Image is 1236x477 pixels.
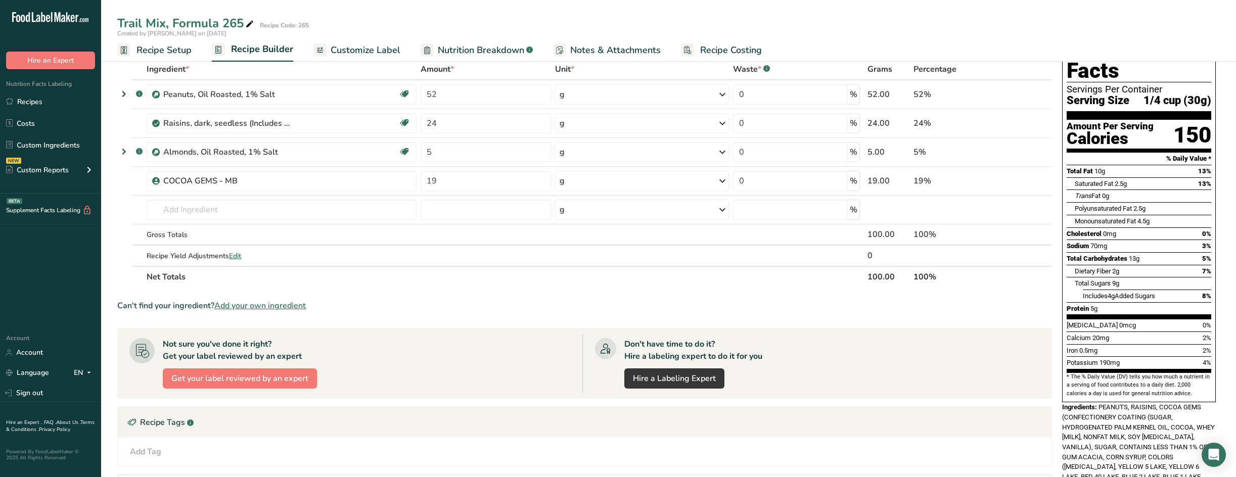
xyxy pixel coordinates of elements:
[1092,334,1109,342] span: 20mg
[1067,359,1098,366] span: Potassium
[1075,217,1136,225] span: Monounsaturated Fat
[1067,305,1089,312] span: Protein
[7,198,22,204] div: BETA
[1075,279,1111,287] span: Total Sugars
[867,250,909,262] div: 0
[1112,267,1119,275] span: 2g
[1075,267,1111,275] span: Dietary Fiber
[1129,255,1139,262] span: 13g
[1202,267,1211,275] span: 7%
[6,52,95,69] button: Hire an Expert
[147,63,189,75] span: Ingredient
[74,367,95,379] div: EN
[700,43,762,57] span: Recipe Costing
[1202,292,1211,300] span: 8%
[913,117,1000,129] div: 24%
[163,88,290,101] div: Peanuts, Oil Roasted, 1% Salt
[1115,180,1127,187] span: 2.5g
[231,42,293,56] span: Recipe Builder
[6,419,95,433] a: Terms & Conditions .
[44,419,56,426] a: FAQ .
[1198,180,1211,187] span: 13%
[136,43,192,57] span: Recipe Setup
[624,338,762,362] div: Don't have time to do it? Hire a labeling expert to do it for you
[1075,192,1101,200] span: Fat
[1083,292,1155,300] span: Includes Added Sugars
[421,63,454,75] span: Amount
[555,63,574,75] span: Unit
[913,175,1000,187] div: 19%
[1137,217,1150,225] span: 4.5g
[421,39,533,62] a: Nutrition Breakdown
[152,91,160,99] img: Sub Recipe
[6,165,69,175] div: Custom Reports
[438,43,524,57] span: Nutrition Breakdown
[1202,443,1226,467] div: Open Intercom Messenger
[1173,122,1211,149] div: 150
[6,158,21,164] div: NEW
[865,266,911,287] th: 100.00
[1203,359,1211,366] span: 4%
[1143,94,1211,107] span: 1/4 cup (30g)
[867,146,909,158] div: 5.00
[1202,242,1211,250] span: 3%
[6,449,95,461] div: Powered By FoodLabelMaker © 2025 All Rights Reserved
[117,39,192,62] a: Recipe Setup
[1119,321,1136,329] span: 0mcg
[145,266,865,287] th: Net Totals
[163,175,290,187] div: COCOA GEMS - MB
[1100,359,1120,366] span: 190mg
[553,39,661,62] a: Notes & Attachments
[313,39,400,62] a: Customize Label
[1067,167,1093,175] span: Total Fat
[1075,205,1132,212] span: Polyunsaturated Fat
[117,29,226,37] span: Created by [PERSON_NAME] on [DATE]
[1067,373,1211,398] section: * The % Daily Value (DV) tells you how much a nutrient in a serving of food contributes to a dail...
[867,175,909,187] div: 19.00
[1067,153,1211,165] section: % Daily Value *
[560,204,565,216] div: g
[39,426,70,433] a: Privacy Policy
[867,63,892,75] span: Grams
[1090,305,1097,312] span: 5g
[1067,347,1078,354] span: Iron
[1067,255,1127,262] span: Total Carbohydrates
[6,364,49,381] a: Language
[681,39,762,62] a: Recipe Costing
[560,117,565,129] div: g
[6,419,42,426] a: Hire an Expert .
[1103,230,1116,237] span: 0mg
[1203,347,1211,354] span: 2%
[152,149,160,156] img: Sub Recipe
[260,21,309,30] div: Recipe Code: 265
[1094,167,1105,175] span: 10g
[1102,192,1109,200] span: 0g
[1067,94,1129,107] span: Serving Size
[1203,334,1211,342] span: 2%
[1067,122,1154,131] div: Amount Per Serving
[56,419,80,426] a: About Us .
[1079,347,1097,354] span: 0.5mg
[331,43,400,57] span: Customize Label
[1067,230,1102,237] span: Cholesterol
[1133,205,1146,212] span: 2.5g
[1067,321,1118,329] span: [MEDICAL_DATA]
[171,372,308,385] span: Get your label reviewed by an expert
[867,228,909,241] div: 100.00
[867,88,909,101] div: 52.00
[117,300,1052,312] div: Can't find your ingredient?
[1067,131,1154,146] div: Calories
[733,63,770,75] div: Waste
[1202,230,1211,237] span: 0%
[1062,403,1097,411] span: Ingredients:
[1067,334,1091,342] span: Calcium
[1203,321,1211,329] span: 0%
[1067,36,1211,82] h1: Nutrition Facts
[130,446,161,458] div: Add Tag
[867,117,909,129] div: 24.00
[1067,84,1211,94] div: Servings Per Container
[1198,167,1211,175] span: 13%
[147,251,417,261] div: Recipe Yield Adjustments
[560,175,565,187] div: g
[163,338,302,362] div: Not sure you've done it right? Get your label reviewed by an expert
